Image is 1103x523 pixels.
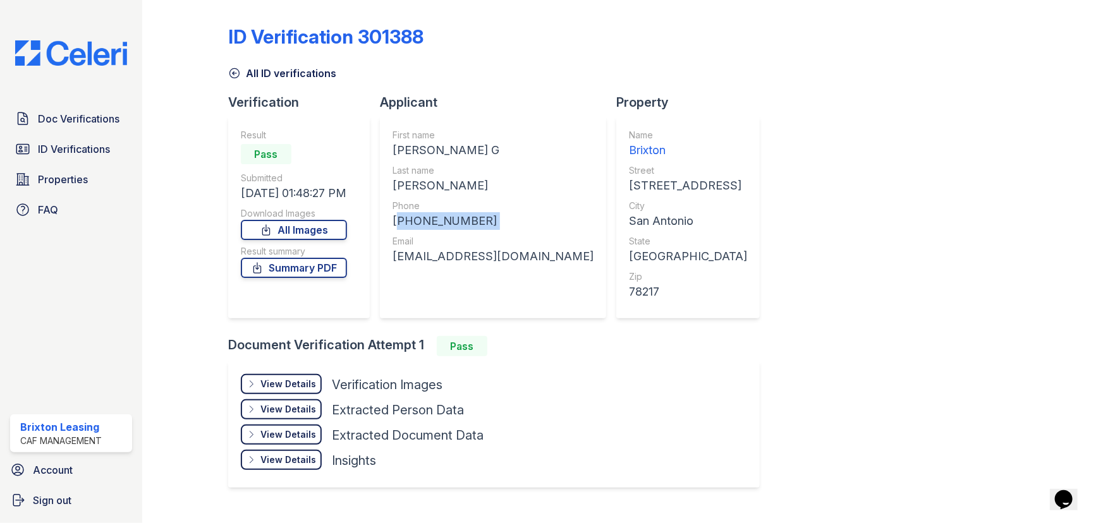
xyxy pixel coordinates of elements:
div: Extracted Document Data [332,426,484,444]
div: Street [629,164,747,177]
div: Submitted [241,172,347,184]
div: Extracted Person Data [332,401,464,419]
div: Email [393,235,594,248]
a: ID Verifications [10,136,132,162]
a: FAQ [10,197,132,222]
div: [DATE] 01:48:27 PM [241,184,347,202]
div: Pass [241,144,291,164]
div: [STREET_ADDRESS] [629,177,747,195]
div: 78217 [629,283,747,301]
span: FAQ [38,202,58,217]
iframe: chat widget [1050,472,1090,510]
div: CAF Management [20,435,102,447]
div: Document Verification Attempt 1 [228,336,770,356]
div: Zip [629,270,747,283]
div: [PERSON_NAME] G [393,141,594,159]
div: View Details [260,428,316,441]
div: View Details [260,378,316,390]
span: Properties [38,172,88,187]
div: San Antonio [629,212,747,230]
a: All Images [241,220,347,240]
div: Name [629,129,747,141]
a: Summary PDF [241,258,347,278]
a: All ID verifications [228,66,336,81]
div: City [629,200,747,212]
span: Sign out [33,493,71,508]
div: Last name [393,164,594,177]
div: Result [241,129,347,141]
div: [PERSON_NAME] [393,177,594,195]
a: Sign out [5,488,137,513]
div: Property [616,93,770,111]
div: Pass [437,336,487,356]
a: Doc Verifications [10,106,132,131]
span: ID Verifications [38,141,110,157]
a: Properties [10,167,132,192]
div: State [629,235,747,248]
span: Doc Verifications [38,111,119,126]
div: [EMAIL_ADDRESS][DOMAIN_NAME] [393,248,594,265]
div: View Details [260,403,316,416]
div: Verification [228,93,380,111]
div: Phone [393,200,594,212]
div: Applicant [380,93,616,111]
div: [GEOGRAPHIC_DATA] [629,248,747,265]
div: View Details [260,454,316,466]
div: Brixton [629,141,747,159]
div: ID Verification 301388 [228,25,424,48]
div: Download Images [241,207,347,220]
div: First name [393,129,594,141]
a: Name Brixton [629,129,747,159]
div: [PHONE_NUMBER] [393,212,594,230]
div: Result summary [241,245,347,258]
div: Insights [332,452,376,469]
div: Verification Images [332,376,442,394]
a: Account [5,457,137,483]
span: Account [33,462,73,478]
div: Brixton Leasing [20,419,102,435]
img: CE_Logo_Blue-a8612792a0a2168367f1c8372b55b34899dd931a85d93a1a3d3e32e68fde9ad4.png [5,40,137,66]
